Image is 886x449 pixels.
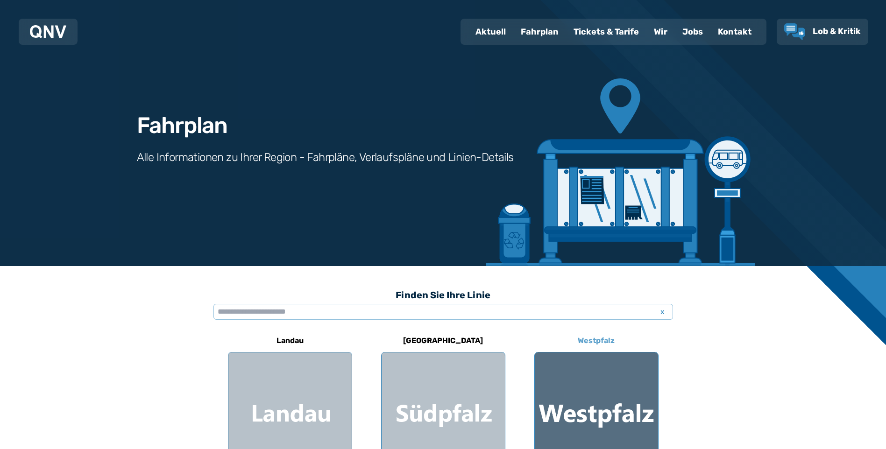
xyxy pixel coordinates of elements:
[656,306,669,317] span: x
[675,20,710,44] a: Jobs
[30,22,66,41] a: QNV Logo
[399,333,487,348] h6: [GEOGRAPHIC_DATA]
[646,20,675,44] a: Wir
[213,285,673,305] h3: Finden Sie Ihre Linie
[710,20,759,44] a: Kontakt
[137,114,227,137] h1: Fahrplan
[574,333,618,348] h6: Westpfalz
[468,20,513,44] a: Aktuell
[30,25,66,38] img: QNV Logo
[513,20,566,44] a: Fahrplan
[784,23,861,40] a: Lob & Kritik
[566,20,646,44] a: Tickets & Tarife
[813,26,861,36] span: Lob & Kritik
[273,333,307,348] h6: Landau
[137,150,514,165] h3: Alle Informationen zu Ihrer Region - Fahrpläne, Verlaufspläne und Linien-Details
